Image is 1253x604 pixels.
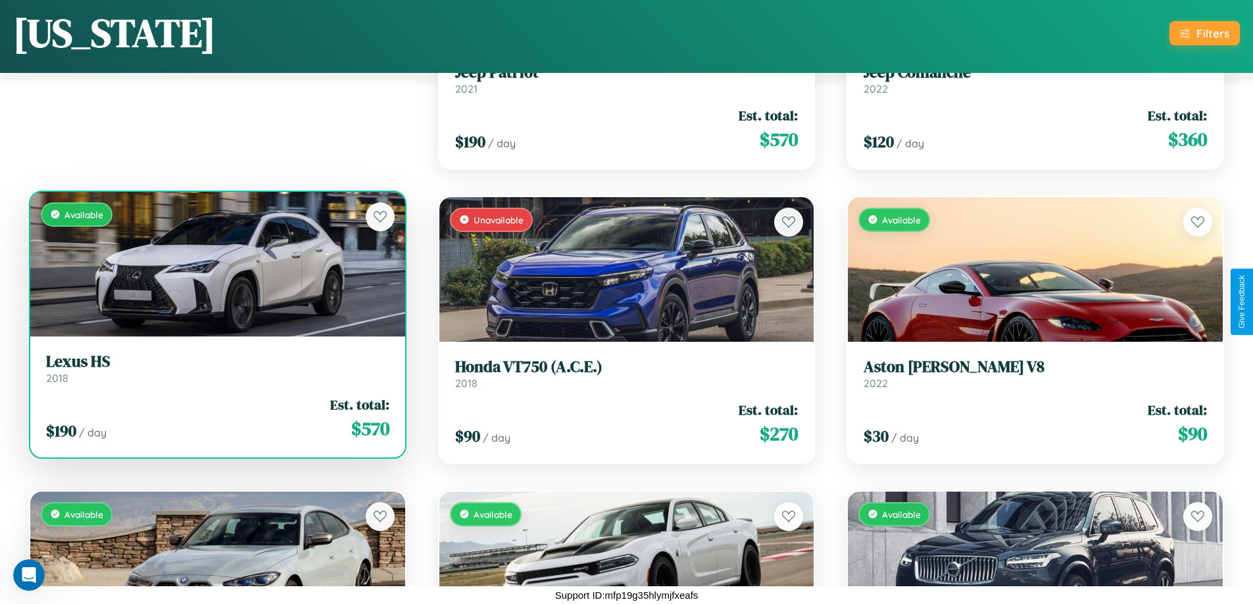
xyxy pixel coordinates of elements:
span: $ 570 [351,415,389,442]
span: 2018 [46,371,68,384]
a: Honda VT750 (A.C.E.)2018 [455,358,798,390]
span: $ 120 [864,131,894,152]
span: $ 270 [760,421,798,447]
a: Jeep Patriot2021 [455,63,798,95]
span: / day [79,426,107,439]
span: 2022 [864,82,888,95]
iframe: Intercom live chat [13,559,45,591]
h1: [US_STATE] [13,6,216,60]
span: $ 570 [760,126,798,152]
span: 2022 [864,377,888,390]
span: $ 190 [455,131,485,152]
span: Est. total: [739,106,798,125]
div: Filters [1196,26,1229,40]
span: Available [882,509,921,520]
span: / day [891,431,919,444]
h3: Jeep Comanche [864,63,1207,82]
a: Lexus HS2018 [46,352,389,384]
button: Filters [1169,21,1240,45]
span: Available [64,509,103,520]
span: $ 190 [46,420,76,442]
h3: Jeep Patriot [455,63,798,82]
span: Available [474,509,512,520]
span: 2021 [455,82,478,95]
span: Est. total: [1148,400,1207,419]
span: Available [882,214,921,225]
span: $ 360 [1168,126,1207,152]
span: Est. total: [739,400,798,419]
span: $ 90 [455,425,480,447]
a: Jeep Comanche2022 [864,63,1207,95]
h3: Honda VT750 (A.C.E.) [455,358,798,377]
span: $ 30 [864,425,889,447]
span: / day [488,137,516,150]
span: Unavailable [474,214,524,225]
span: / day [483,431,510,444]
span: / day [897,137,924,150]
a: Aston [PERSON_NAME] V82022 [864,358,1207,390]
span: Est. total: [330,395,389,414]
div: Give Feedback [1237,275,1246,329]
p: Support ID: mfp19g35hlymjfxeafs [555,586,699,604]
h3: Lexus HS [46,352,389,371]
span: Est. total: [1148,106,1207,125]
h3: Aston [PERSON_NAME] V8 [864,358,1207,377]
span: Available [64,209,103,220]
span: 2018 [455,377,478,390]
span: $ 90 [1178,421,1207,447]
